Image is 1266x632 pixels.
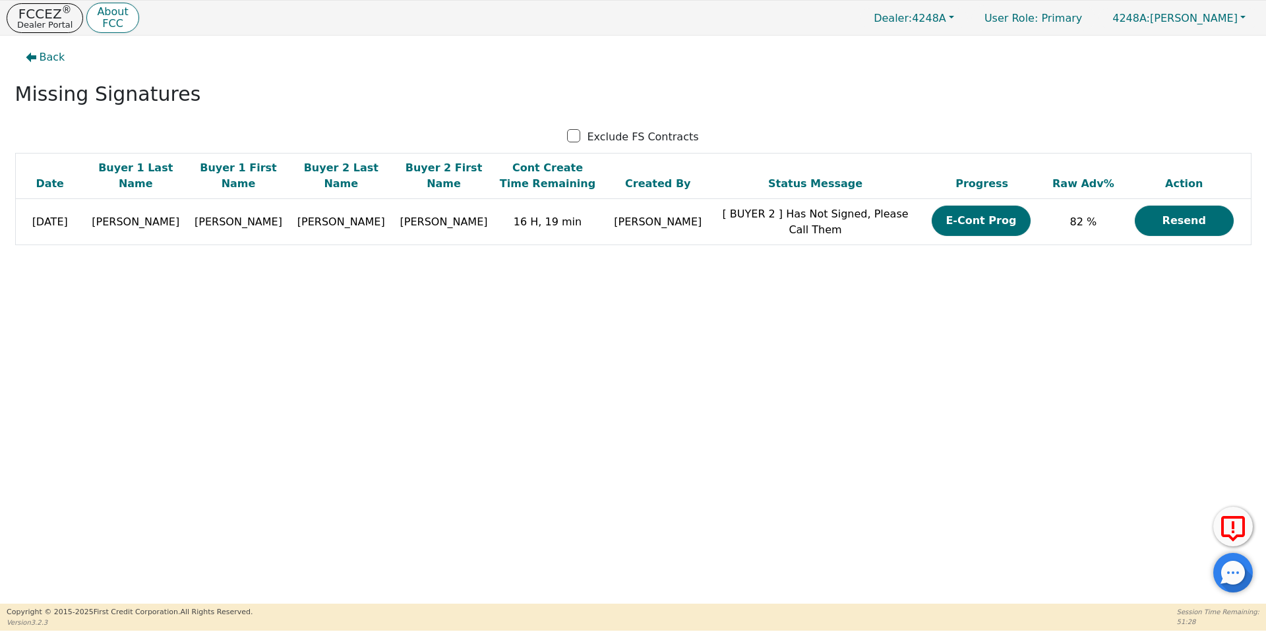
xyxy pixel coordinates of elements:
[1112,12,1150,24] span: 4248A:
[1052,176,1114,192] div: Raw Adv%
[719,176,912,192] div: Status Message
[1070,215,1097,228] span: 82 %
[1213,507,1253,546] button: Report Error to FCC
[97,7,128,17] p: About
[7,618,253,627] p: Version 3.2.3
[7,607,253,618] p: Copyright © 2015- 2025 First Credit Corporation.
[297,215,385,228] span: [PERSON_NAME]
[15,82,1251,106] h2: Missing Signatures
[1177,607,1259,617] p: Session Time Remaining:
[180,608,253,616] span: All Rights Reserved.
[874,12,946,24] span: 4248A
[17,20,73,29] p: Dealer Portal
[293,160,389,192] div: Buyer 2 Last Name
[971,5,1095,31] p: Primary
[984,12,1038,24] span: User Role :
[19,176,81,192] div: Date
[40,49,65,65] span: Back
[1135,206,1234,236] button: Resend
[1177,617,1259,627] p: 51:28
[62,4,72,16] sup: ®
[1165,177,1203,190] span: Action
[17,7,73,20] p: FCCEZ
[92,215,179,228] span: [PERSON_NAME]
[587,129,698,145] p: Exclude FS Contracts
[932,206,1031,236] button: E-Cont Prog
[600,199,715,245] td: [PERSON_NAME]
[7,3,83,33] button: FCCEZ®Dealer Portal
[195,215,282,228] span: [PERSON_NAME]
[191,160,287,192] div: Buyer 1 First Name
[603,176,712,192] div: Created By
[396,160,492,192] div: Buyer 2 First Name
[88,160,184,192] div: Buyer 1 Last Name
[400,215,488,228] span: [PERSON_NAME]
[97,18,128,29] p: FCC
[874,12,912,24] span: Dealer:
[919,176,1046,192] div: Progress
[716,199,915,245] td: [ BUYER 2 ] Has Not Signed, Please Call Them
[15,42,76,72] button: Back
[15,199,84,245] td: [DATE]
[1112,12,1238,24] span: [PERSON_NAME]
[971,5,1095,31] a: User Role: Primary
[495,199,600,245] td: 16 H, 19 min
[86,3,138,34] button: AboutFCC
[1099,8,1259,28] button: 4248A:[PERSON_NAME]
[500,161,595,190] span: Cont Create Time Remaining
[860,8,968,28] button: Dealer:4248A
